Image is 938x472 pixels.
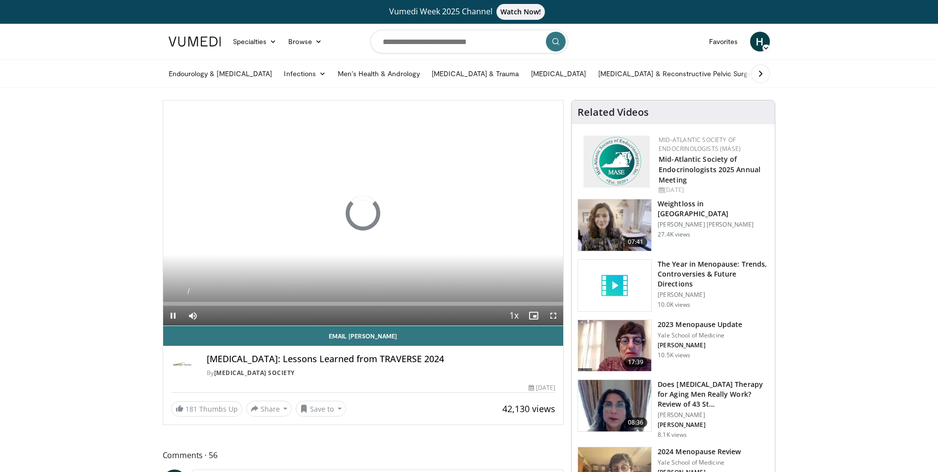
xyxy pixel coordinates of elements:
a: Infections [278,64,332,84]
img: VuMedi Logo [169,37,221,47]
a: H [750,32,770,51]
h4: Related Videos [578,106,649,118]
span: / [188,287,190,295]
span: 07:41 [624,237,648,247]
a: Favorites [703,32,744,51]
img: 4d4bce34-7cbb-4531-8d0c-5308a71d9d6c.150x105_q85_crop-smart_upscale.jpg [578,380,651,431]
img: f382488c-070d-4809-84b7-f09b370f5972.png.150x105_q85_autocrop_double_scale_upscale_version-0.2.png [583,136,650,188]
a: The Year in Menopause: Trends, Controversies & Future Directions [PERSON_NAME] 10.0K views [578,259,769,312]
input: Search topics, interventions [370,30,568,53]
h3: 2023 Menopause Update [658,320,742,330]
span: 08:36 [624,418,648,427]
a: 08:36 Does [MEDICAL_DATA] Therapy for Aging Men Really Work? Review of 43 St… [PERSON_NAME] [PERS... [578,379,769,439]
button: Share [246,401,292,417]
button: Save to [296,401,346,417]
a: Browse [282,32,328,51]
img: Androgen Society [171,354,195,378]
p: 10.0K views [658,301,690,309]
p: 27.4K views [658,231,690,238]
div: [DATE] [529,383,555,392]
span: 17:39 [624,357,648,367]
h3: Does [MEDICAL_DATA] Therapy for Aging Men Really Work? Review of 43 St… [658,379,769,409]
p: [PERSON_NAME] [658,411,769,419]
span: Watch Now! [496,4,545,20]
a: [MEDICAL_DATA] & Trauma [426,64,525,84]
a: [MEDICAL_DATA] Society [214,369,295,377]
p: [PERSON_NAME] [PERSON_NAME] [658,221,769,229]
img: 9983fed1-7565-45be-8934-aef1103ce6e2.150x105_q85_crop-smart_upscale.jpg [578,199,651,251]
button: Enable picture-in-picture mode [524,306,543,326]
p: [PERSON_NAME] [658,421,769,429]
a: [MEDICAL_DATA] & Reconstructive Pelvic Surgery [592,64,764,84]
p: 10.5K views [658,351,690,359]
img: 1b7e2ecf-010f-4a61-8cdc-5c411c26c8d3.150x105_q85_crop-smart_upscale.jpg [578,320,651,372]
img: video_placeholder_short.svg [578,260,651,311]
p: Yale School of Medicine [658,459,741,467]
a: Vumedi Week 2025 ChannelWatch Now! [170,4,768,20]
a: Men’s Health & Andrology [332,64,426,84]
video-js: Video Player [163,100,564,326]
span: 181 [185,404,197,414]
h3: The Year in Menopause: Trends, Controversies & Future Directions [658,259,769,289]
button: Fullscreen [543,306,563,326]
button: Mute [183,306,203,326]
div: Progress Bar [163,302,564,306]
a: Email [PERSON_NAME] [163,326,564,346]
a: Endourology & [MEDICAL_DATA] [163,64,278,84]
span: Comments 56 [163,449,564,462]
p: [PERSON_NAME] [658,341,742,349]
div: [DATE] [659,186,767,194]
p: 8.1K views [658,431,687,439]
a: 07:41 Weightloss in [GEOGRAPHIC_DATA] [PERSON_NAME] [PERSON_NAME] 27.4K views [578,199,769,251]
h3: 2024 Menopause Review [658,447,741,457]
div: By [207,369,556,378]
button: Pause [163,306,183,326]
p: [PERSON_NAME] [658,291,769,299]
a: Mid-Atlantic Society of Endocrinologists 2025 Annual Meeting [659,154,760,185]
button: Playback Rate [504,306,524,326]
span: 42,130 views [502,403,555,415]
a: Specialties [227,32,283,51]
a: Mid-Atlantic Society of Endocrinologists (MASE) [659,136,741,153]
p: Yale School of Medicine [658,331,742,339]
h3: Weightloss in [GEOGRAPHIC_DATA] [658,199,769,219]
a: 17:39 2023 Menopause Update Yale School of Medicine [PERSON_NAME] 10.5K views [578,320,769,372]
h4: [MEDICAL_DATA]: Lessons Learned from TRAVERSE 2024 [207,354,556,365]
a: 181 Thumbs Up [171,401,242,417]
a: [MEDICAL_DATA] [525,64,592,84]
